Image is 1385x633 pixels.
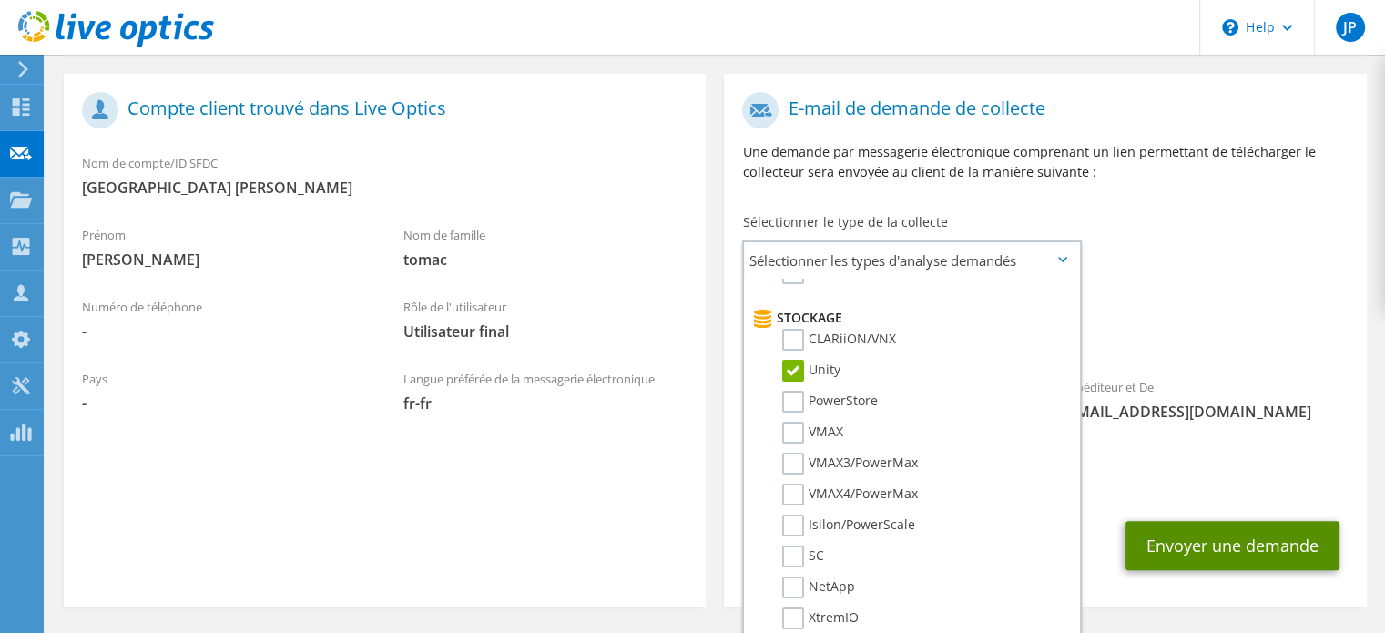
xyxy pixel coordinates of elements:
[782,484,918,505] label: VMAX4/PowerMax
[82,178,687,198] span: [GEOGRAPHIC_DATA] [PERSON_NAME]
[1222,19,1238,36] svg: \n
[782,577,855,598] label: NetApp
[742,142,1348,182] p: Une demande par messagerie électronique comprenant un lien permettant de télécharger le collecteu...
[82,322,367,342] span: -
[64,288,385,351] div: Numéro de téléphone
[82,250,367,270] span: [PERSON_NAME]
[782,607,859,629] label: XtremIO
[1045,368,1367,431] div: Expéditeur et De
[385,288,707,351] div: Rôle de l'utilisateur
[64,216,385,279] div: Prénom
[1336,13,1365,42] span: JP
[1064,402,1349,422] span: [EMAIL_ADDRESS][DOMAIN_NAME]
[749,307,1070,329] li: Stockage
[782,453,918,475] label: VMAX3/PowerMax
[782,360,840,382] label: Unity
[82,92,678,128] h1: Compte client trouvé dans Live Optics
[64,360,385,423] div: Pays
[385,216,707,279] div: Nom de famille
[64,144,706,207] div: Nom de compte/ID SFDC
[82,393,367,413] span: -
[403,322,688,342] span: Utilisateur final
[403,393,688,413] span: fr-fr
[403,250,688,270] span: tomac
[744,242,1079,279] span: Sélectionner les types d'analyse demandés
[782,546,824,567] label: SC
[782,515,915,536] label: Isilon/PowerScale
[782,422,843,444] label: VMAX
[724,286,1366,359] div: Collectes demandées
[742,213,947,231] label: Sélectionner le type de la collecte
[724,368,1045,431] div: Vers
[782,329,896,351] label: CLARiiON/VNX
[742,92,1339,128] h1: E-mail de demande de collecte
[724,440,1366,503] div: CC et Répondre à
[782,391,878,413] label: PowerStore
[1125,521,1339,570] button: Envoyer une demande
[385,360,707,423] div: Langue préférée de la messagerie électronique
